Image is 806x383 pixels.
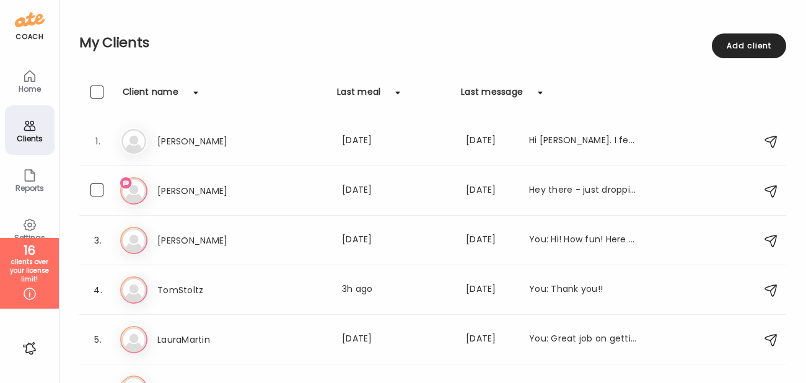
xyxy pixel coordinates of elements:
[7,85,52,93] div: Home
[461,86,523,105] div: Last message
[79,33,786,52] h2: My Clients
[15,32,43,42] div: coach
[342,134,451,149] div: [DATE]
[7,134,52,143] div: Clients
[529,283,638,297] div: You: Thank you!!
[529,233,638,248] div: You: Hi! How fun! Here are some resources. [URL][DOMAIN_NAME] [URL][DOMAIN_NAME] [URL][DOMAIN_NAM...
[90,233,105,248] div: 3.
[529,332,638,347] div: You: Great job on getting connected and logging over this past week! How do you feel things are g...
[466,183,514,198] div: [DATE]
[157,283,266,297] h3: TomStoltz
[466,134,514,149] div: [DATE]
[342,183,451,198] div: [DATE]
[337,86,380,105] div: Last meal
[529,183,638,198] div: Hey there - just dropping a note to say that I’m feeling like I’m wavering in my discipline a bit...
[7,234,52,242] div: Settings
[157,332,266,347] h3: LauraMartin
[157,183,266,198] h3: [PERSON_NAME]
[342,283,451,297] div: 3h ago
[157,134,266,149] h3: [PERSON_NAME]
[712,33,786,58] div: Add client
[157,233,266,248] h3: [PERSON_NAME]
[15,10,45,30] img: ate
[90,283,105,297] div: 4.
[90,134,105,149] div: 1.
[342,332,451,347] div: [DATE]
[4,258,55,284] div: clients over your license limit!
[466,332,514,347] div: [DATE]
[466,283,514,297] div: [DATE]
[342,233,451,248] div: [DATE]
[4,243,55,258] div: 16
[466,233,514,248] div: [DATE]
[529,134,638,149] div: Hi [PERSON_NAME]. I feel like I’m going backwards. Maybe because of sibo supplements? But the [ME...
[123,86,178,105] div: Client name
[90,332,105,347] div: 5.
[7,184,52,192] div: Reports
